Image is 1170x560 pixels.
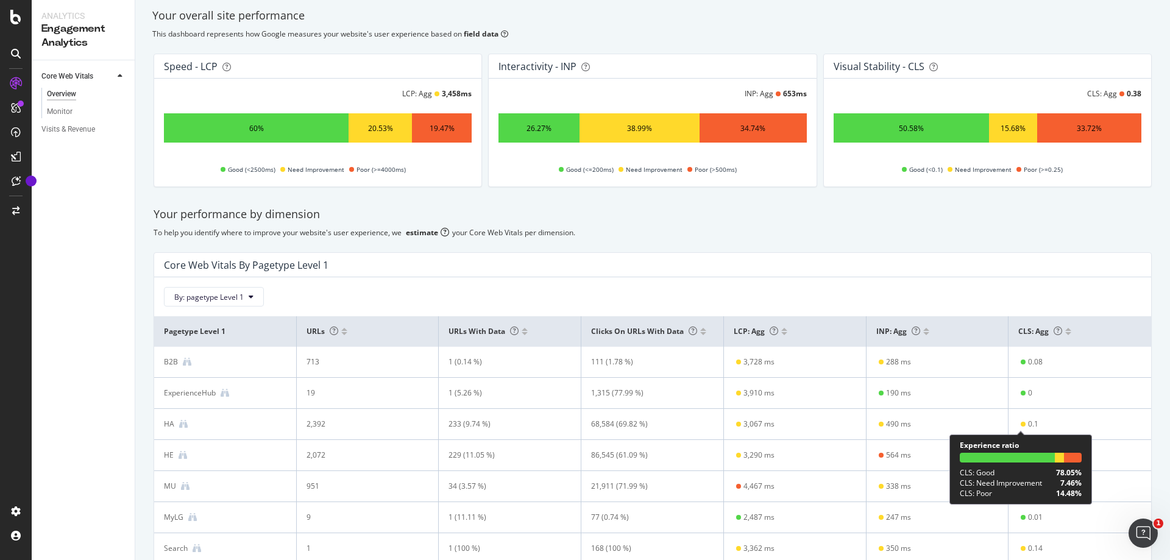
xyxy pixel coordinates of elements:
div: 111 (1.78 %) [591,356,701,367]
div: 233 (9.74 %) [448,419,559,430]
div: 190 ms [886,388,911,399]
span: By: pagetype Level 1 [174,292,244,302]
div: Your overall site performance [152,8,1153,24]
div: 60% [249,123,264,133]
div: 3,290 ms [743,450,775,461]
span: Clicks on URLs with data [591,326,697,336]
div: 564 ms [886,450,911,461]
span: Good (<0.1) [909,162,943,177]
div: Search [164,543,188,554]
div: 653 ms [783,88,807,99]
div: Core Web Vitals By pagetype Level 1 [164,259,328,271]
div: HA [164,419,174,430]
div: 3,458 ms [442,88,472,99]
div: 33.72% [1077,123,1102,133]
span: Good (<=200ms) [566,162,614,177]
iframe: Intercom live chat [1129,519,1158,548]
div: 1,315 (77.99 %) [591,388,701,399]
div: 9 [307,512,417,523]
span: Poor (>500ms) [695,162,737,177]
div: 713 [307,356,417,367]
div: 15.68% [1001,123,1026,133]
div: INP: Agg [745,88,773,99]
div: 247 ms [886,512,911,523]
div: 19 [307,388,417,399]
div: 168 (100 %) [591,543,701,554]
div: Overview [47,88,76,101]
div: 1 (5.26 %) [448,388,559,399]
a: Monitor [47,105,126,118]
div: Visual Stability - CLS [834,60,924,73]
div: To help you identify where to improve your website's user experience, we your Core Web Vitals per... [154,227,1152,238]
span: pagetype Level 1 [164,326,283,337]
div: HE [164,450,174,461]
span: URLs [307,326,338,336]
div: 1 (0.14 %) [448,356,559,367]
span: Need Improvement [626,162,682,177]
span: Poor (>=0.25) [1024,162,1063,177]
div: 3,910 ms [743,388,775,399]
div: 0.08 [1028,356,1043,367]
div: 3,067 ms [743,419,775,430]
div: Interactivity - INP [498,60,576,73]
b: 78.05% [1056,467,1082,478]
div: 1 (11.11 %) [448,512,559,523]
div: Monitor [47,105,73,118]
div: 1 (100 %) [448,543,559,554]
div: Analytics [41,10,125,22]
span: LCP: Agg [734,326,778,336]
div: MU [164,481,176,492]
div: 350 ms [886,543,911,554]
span: INP: Agg [876,326,920,336]
div: Engagement Analytics [41,22,125,50]
div: 490 ms [886,419,911,430]
div: 1 [307,543,417,554]
div: 0.1 [1028,419,1038,430]
div: Your performance by dimension [154,207,1152,222]
div: 26.27% [526,123,551,133]
div: 2,392 [307,419,417,430]
div: 288 ms [886,356,911,367]
div: LCP: Agg [402,88,432,99]
div: B2B [164,356,178,367]
div: 951 [307,481,417,492]
div: This dashboard represents how Google measures your website's user experience based on [152,29,1153,39]
div: 38.99% [627,123,652,133]
div: Speed - LCP [164,60,218,73]
b: 7.46% [1060,478,1082,488]
div: 19.47% [430,123,455,133]
div: 3,728 ms [743,356,775,367]
div: 34.74% [740,123,765,133]
div: Visits & Revenue [41,123,95,136]
div: Tooltip anchor [26,175,37,186]
div: 0 [1028,388,1032,399]
div: MyLG [164,512,183,523]
span: 1 [1154,519,1163,528]
div: CLS : Good [960,467,994,478]
div: 4,467 ms [743,481,775,492]
div: 50.58% [899,123,924,133]
div: 34 (3.57 %) [448,481,559,492]
div: estimate [406,227,438,238]
div: CLS : Poor [960,488,992,498]
div: CLS : Need Improvement [960,478,1042,488]
b: 14.48% [1056,488,1082,498]
div: 77 (0.74 %) [591,512,701,523]
div: 2,487 ms [743,512,775,523]
div: Core Web Vitals [41,70,93,83]
div: 20.53% [368,123,393,133]
a: Visits & Revenue [41,123,126,136]
button: By: pagetype Level 1 [164,287,264,307]
span: Poor (>=4000ms) [356,162,406,177]
div: CLS: Agg [1087,88,1117,99]
div: 3,362 ms [743,543,775,554]
div: 68,584 (69.82 %) [591,419,701,430]
span: URLs with data [448,326,519,336]
span: Need Improvement [955,162,1012,177]
span: CLS: Agg [1018,326,1062,336]
div: ExperienceHub [164,388,216,399]
a: Overview [47,88,126,101]
div: 21,911 (71.99 %) [591,481,701,492]
div: 86,545 (61.09 %) [591,450,701,461]
b: field data [464,29,498,39]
